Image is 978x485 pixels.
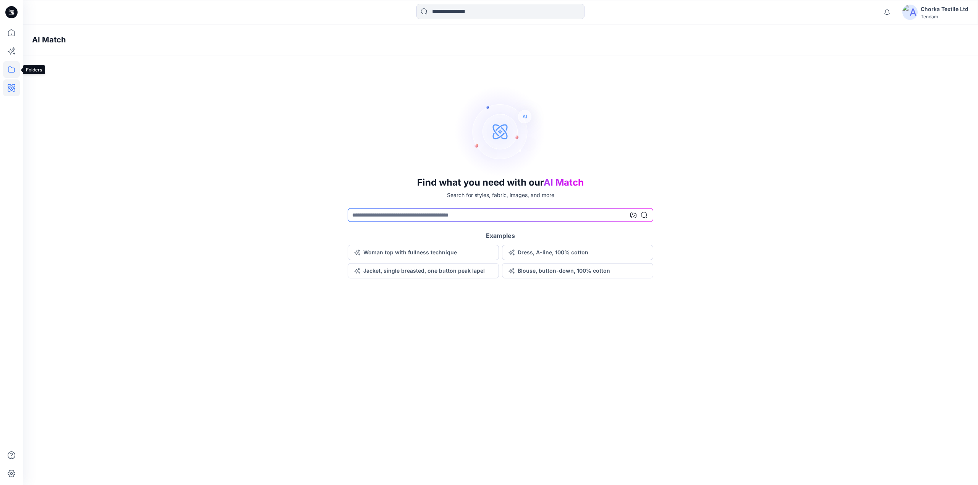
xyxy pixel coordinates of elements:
h4: AI Match [32,35,66,44]
img: AI Search [455,86,546,177]
span: AI Match [544,177,584,188]
h5: Examples [486,231,515,240]
button: Blouse, button-down, 100% cotton [502,263,653,278]
button: Woman top with fullness technique [348,245,499,260]
button: Jacket, single breasted, one button peak lapel [348,263,499,278]
div: Tendam [921,14,968,19]
h3: Find what you need with our [417,177,584,188]
p: Search for styles, fabric, images, and more [447,191,554,199]
button: Dress, A-line, 100% cotton [502,245,653,260]
img: avatar [902,5,918,20]
div: Chorka Textile Ltd [921,5,968,14]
